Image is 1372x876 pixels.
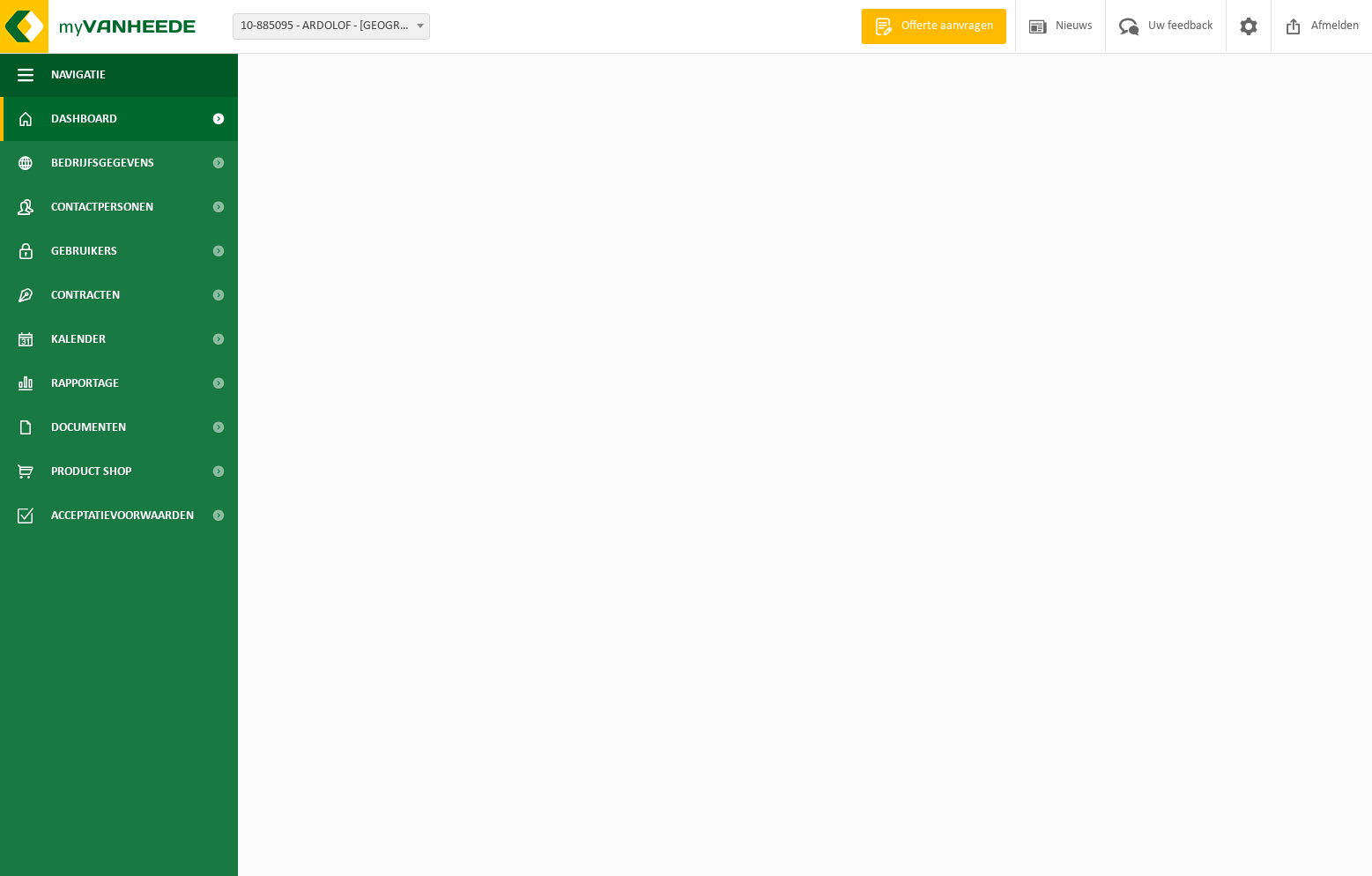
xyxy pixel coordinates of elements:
span: Contactpersonen [51,185,153,229]
span: Gebruikers [51,229,117,273]
span: Acceptatievoorwaarden [51,494,194,538]
span: 10-885095 - ARDOLOF - ARDOOIE [233,13,430,40]
span: 10-885095 - ARDOLOF - ARDOOIE [234,14,429,39]
span: Documenten [51,405,126,449]
a: Offerte aanvragen [861,9,1006,44]
span: Offerte aanvragen [897,18,997,35]
span: Navigatie [51,53,106,97]
span: Kalender [51,317,106,361]
span: Product Shop [51,449,131,494]
span: Rapportage [51,361,119,405]
span: Dashboard [51,97,117,141]
span: Contracten [51,273,120,317]
span: Bedrijfsgegevens [51,141,154,185]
